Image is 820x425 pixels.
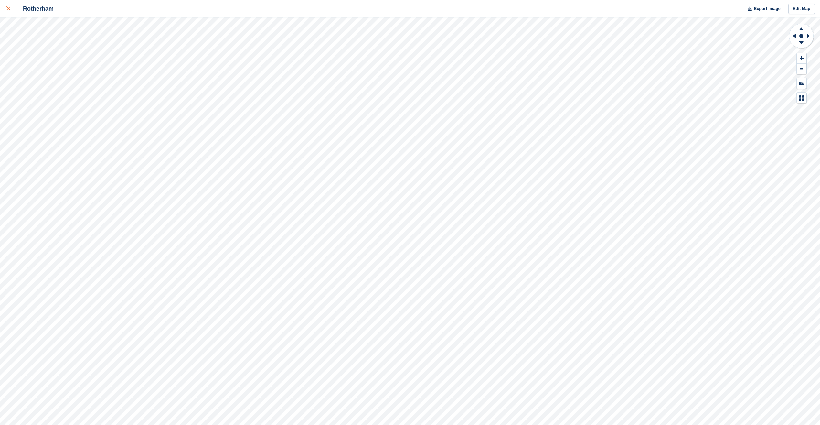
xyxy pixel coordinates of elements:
a: Edit Map [788,4,815,14]
button: Zoom Out [797,64,806,74]
div: Rotherham [17,5,54,13]
span: Export Image [754,5,780,12]
button: Zoom In [797,53,806,64]
button: Export Image [744,4,781,14]
button: Map Legend [797,93,806,103]
button: Keyboard Shortcuts [797,78,806,89]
